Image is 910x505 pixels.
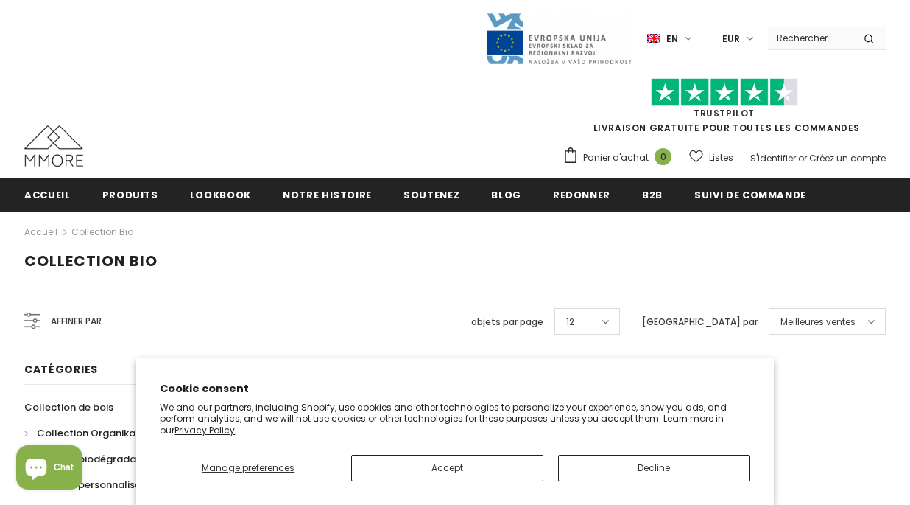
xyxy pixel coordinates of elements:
[689,144,733,170] a: Listes
[24,394,113,420] a: Collection de bois
[24,362,98,377] span: Catégories
[722,32,740,46] span: EUR
[160,381,749,397] h2: Cookie consent
[694,188,806,202] span: Suivi de commande
[809,152,886,164] a: Créez un compte
[485,32,632,44] a: Javni Razpis
[491,188,521,202] span: Blog
[102,178,158,211] a: Produits
[566,315,574,330] span: 12
[403,178,459,211] a: soutenez
[471,315,543,330] label: objets par page
[24,251,158,271] span: Collection Bio
[642,178,663,211] a: B2B
[12,445,87,493] inbox-online-store-chat: Shopify online store chat
[562,85,886,134] span: LIVRAISON GRATUITE POUR TOUTES LES COMMANDES
[553,178,610,211] a: Redonner
[283,188,372,202] span: Notre histoire
[709,150,733,165] span: Listes
[750,152,796,164] a: S'identifier
[190,178,251,211] a: Lookbook
[24,178,71,211] a: Accueil
[642,315,758,330] label: [GEOGRAPHIC_DATA] par
[351,455,543,481] button: Accept
[647,32,660,45] img: i-lang-1.png
[666,32,678,46] span: en
[491,178,521,211] a: Blog
[190,188,251,202] span: Lookbook
[642,188,663,202] span: B2B
[51,313,102,330] span: Affiner par
[768,27,853,49] input: Search Site
[202,462,294,474] span: Manage preferences
[37,426,135,440] span: Collection Organika
[485,12,632,66] img: Javni Razpis
[562,147,679,169] a: Panier d'achat 0
[780,315,856,330] span: Meilleures ventes
[553,188,610,202] span: Redonner
[24,446,152,472] a: Collection biodégradable
[160,402,749,436] p: We and our partners, including Shopify, use cookies and other technologies to personalize your ex...
[694,178,806,211] a: Suivi de commande
[583,150,649,165] span: Panier d'achat
[651,78,798,107] img: Faites confiance aux étoiles pilotes
[24,420,135,446] a: Collection Organika
[283,178,372,211] a: Notre histoire
[558,455,750,481] button: Decline
[71,226,133,238] a: Collection Bio
[24,452,152,466] span: Collection biodégradable
[102,188,158,202] span: Produits
[24,188,71,202] span: Accueil
[694,107,755,119] a: TrustPilot
[403,188,459,202] span: soutenez
[160,455,336,481] button: Manage preferences
[24,400,113,414] span: Collection de bois
[798,152,807,164] span: or
[24,223,57,241] a: Accueil
[655,148,671,165] span: 0
[174,424,235,436] a: Privacy Policy
[24,125,83,167] img: Cas MMORE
